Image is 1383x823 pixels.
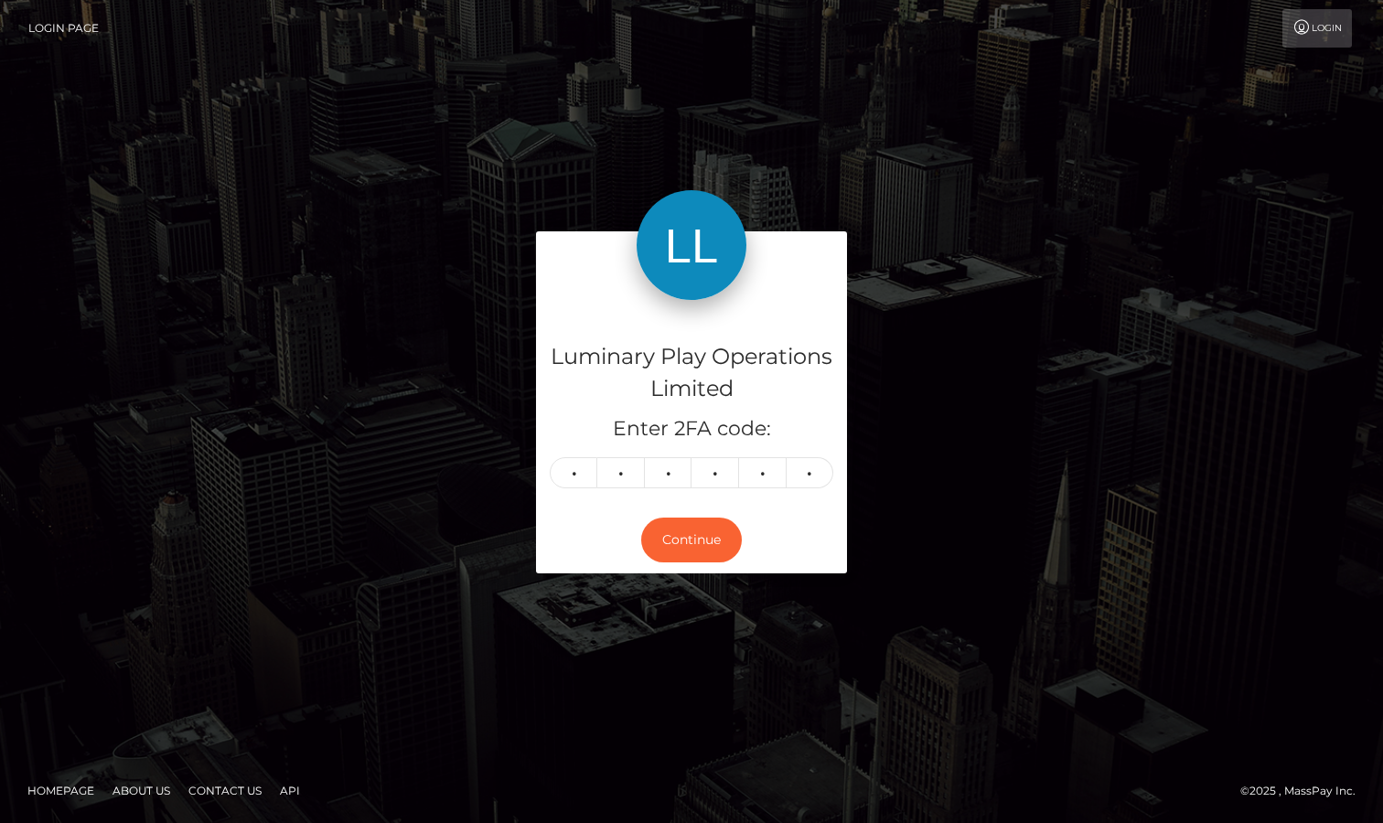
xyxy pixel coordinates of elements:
[1282,9,1352,48] a: Login
[28,9,99,48] a: Login Page
[181,776,269,805] a: Contact Us
[637,190,746,300] img: Luminary Play Operations Limited
[20,776,102,805] a: Homepage
[1240,781,1369,801] div: © 2025 , MassPay Inc.
[105,776,177,805] a: About Us
[550,341,833,405] h4: Luminary Play Operations Limited
[550,415,833,444] h5: Enter 2FA code:
[641,518,742,562] button: Continue
[273,776,307,805] a: API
